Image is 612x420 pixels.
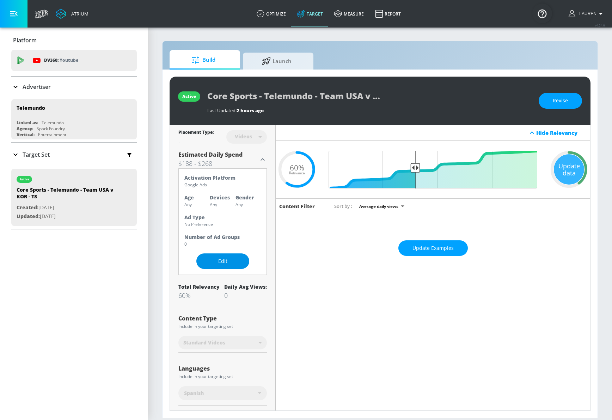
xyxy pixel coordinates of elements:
[178,158,258,168] h3: $188 - $268
[42,120,64,126] div: Telemundo
[569,10,605,18] button: Lauren
[11,99,137,139] div: TelemundoLinked as:TelemundoAgency:Spark FoundryVertical:Entertainment
[38,132,66,138] div: Entertainment
[412,244,454,253] span: Update Examples
[290,164,304,172] span: 60%
[178,151,267,168] div: Estimated Daily Spend$188 - $268
[369,1,406,26] a: Report
[210,201,235,208] p: Any
[231,133,256,139] div: Videos
[184,234,240,240] strong: Number of Ad Groups
[60,56,78,64] p: Youtube
[11,143,137,166] div: Target Set
[595,23,605,27] span: v 4.24.0
[210,257,235,266] span: Edit
[289,172,305,175] span: Relevance
[334,203,352,209] span: Sort by
[17,120,38,126] div: Linked as:
[37,126,65,132] div: Spark Foundry
[184,240,187,248] p: 0
[224,283,267,290] div: Daily Avg Views:
[251,1,292,26] a: optimize
[235,201,261,208] p: Any
[398,240,468,256] button: Update Examples
[224,291,267,300] div: 0
[207,107,532,114] div: Last Updated:
[11,169,137,226] div: activeCore Sports - Telemundo - Team USA v KOR - TSCreated:[DATE]Updated:[DATE]
[182,94,196,100] div: active
[184,174,235,181] strong: Activation Platform
[184,390,204,397] span: Spanish
[276,125,590,141] div: Hide Relevancy
[539,93,582,109] button: Revise
[17,204,38,211] span: Created:
[184,181,207,188] p: Google Ads
[196,253,249,269] button: Edit
[13,36,37,44] p: Platform
[329,1,369,26] a: measure
[17,186,115,203] div: Core Sports - Telemundo - Team USA v KOR - TS
[184,194,194,201] strong: Age
[178,386,267,400] div: Spanish
[532,4,552,23] button: Open Resource Center
[11,77,137,97] div: Advertiser
[576,11,596,16] span: login as: lauren.bacher@zefr.com
[210,194,230,201] strong: Devices
[17,132,35,138] div: Vertical:
[17,212,115,221] p: [DATE]
[56,8,88,19] a: Atrium
[17,203,115,212] p: [DATE]
[17,213,40,220] span: Updated:
[178,283,220,290] div: Total Relevancy
[292,1,329,26] a: Target
[23,151,50,158] p: Target Set
[178,291,220,300] div: 60%
[237,107,264,114] span: 2 hours ago
[178,151,243,158] span: Estimated Daily Spend
[554,154,584,185] div: Update data
[178,374,267,379] div: Include in your targeting set
[178,324,267,329] div: Include in your targeting set
[178,366,267,371] div: Languages
[23,83,51,91] p: Advertiser
[184,221,213,228] p: No Preference
[250,53,304,70] span: Launch
[356,202,407,211] div: Average daily views
[325,151,541,188] input: Final Threshold
[178,316,267,321] div: Content Type
[178,129,214,137] div: Placement Type:
[553,96,568,105] span: Revise
[177,52,230,68] span: Build
[20,178,29,181] div: active
[183,339,225,346] span: Standard Videos
[17,104,45,111] div: Telemundo
[11,50,137,71] div: DV360: Youtube
[68,11,88,17] div: Atrium
[279,203,315,210] h6: Content Filter
[44,56,78,64] p: DV360:
[17,126,33,132] div: Agency:
[184,214,205,221] strong: Ad Type
[184,201,210,208] p: Any
[235,194,254,201] strong: Gender
[11,30,137,50] div: Platform
[536,129,586,136] div: Hide Relevancy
